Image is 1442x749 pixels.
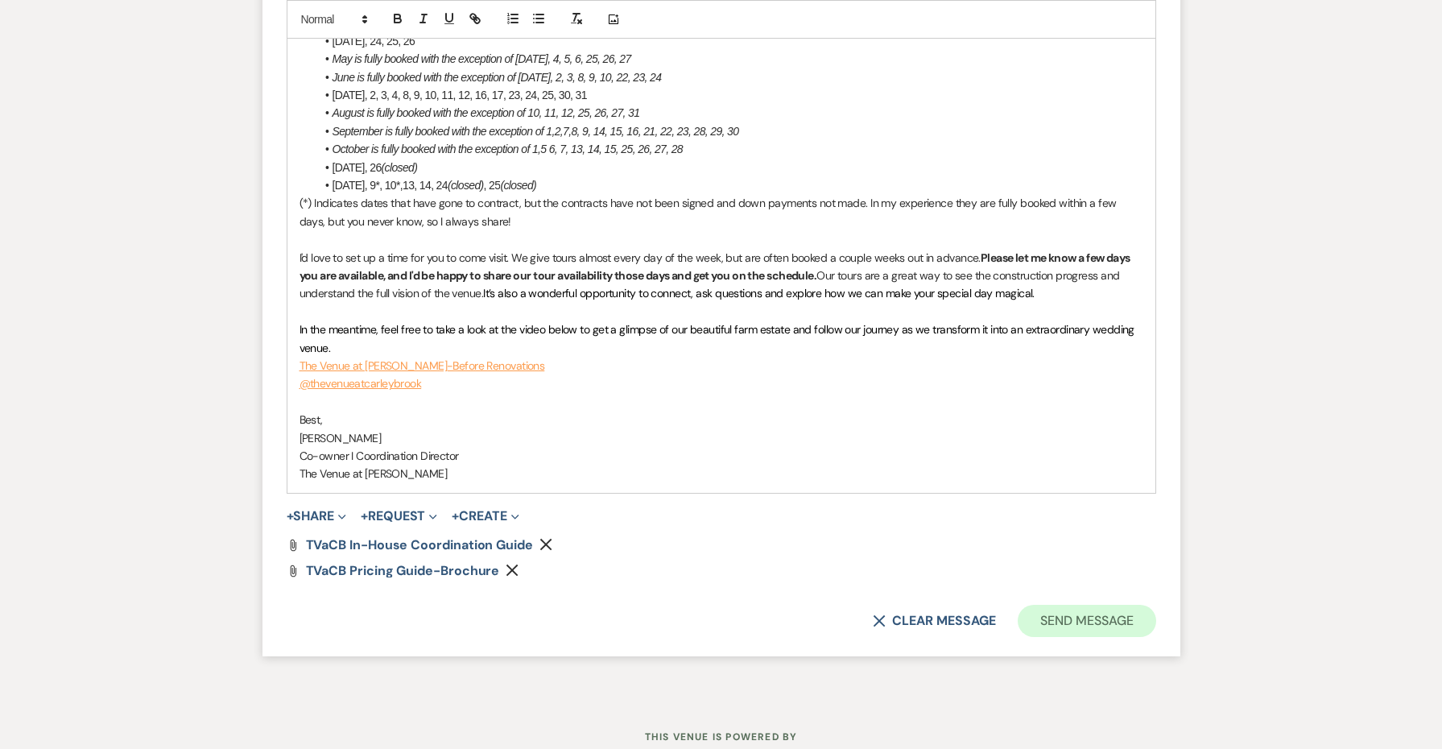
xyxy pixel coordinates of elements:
span: [DATE], 2, 3, 4, 8, 9, 10, 11, 12, 16, 17, 23, 24, 25, 30, 31 [333,89,587,101]
a: @thevenueatcarleybrook [300,376,422,391]
em: October is fully booked with the exception of 1,5 6, 7, 13, 14, 15, 25, 26, 27, 28 [333,143,684,155]
span: [PERSON_NAME] [300,431,382,445]
a: The Venue at [PERSON_NAME]-Before Renovations [300,358,545,373]
span: + [452,510,459,523]
em: September is fully booked with the exception of 1,2,7,8, 9, 14, 15, 16, 21, 22, 23, 28, 29, 30 [333,125,739,138]
em: May is fully booked with the exception of [DATE], 4, 5, 6, 25, 26, 27 [333,52,631,65]
em: (closed) [382,161,418,174]
span: [DATE], 24, 25, 26 [333,35,415,48]
button: Request [361,510,437,523]
span: TVaCB In-House Coordination Guide [306,536,533,553]
span: + [361,510,368,523]
span: It’s also a wonderful opportunity to connect, ask questions and explore how we can make your spec... [483,286,1035,300]
span: In the meantime, feel free to take a look at the video below to get a glimpse of our beautiful fa... [300,322,1138,354]
span: [DATE], 26 [333,161,382,174]
button: Share [287,510,347,523]
span: (*) Indicates dates that have gone to contract, but the contracts have not been signed and down p... [300,196,1120,228]
a: TVaCB In-House Coordination Guide [306,539,533,552]
span: , 25 [484,179,501,192]
span: [DATE], 9*, 10*,13, 14, 24 [333,179,448,192]
button: Create [452,510,519,523]
span: I'd love to set up a time for you to come visit. We give tours almost every day of the week, but ... [300,250,981,265]
button: Send Message [1018,605,1155,637]
em: (closed) [448,179,484,192]
button: Clear message [873,615,995,627]
span: Co-owner I Coordination Director [300,449,459,463]
em: June is fully booked with the exception of [DATE], 2, 3, 8, 9, 10, 22, 23, 24 [333,71,662,84]
a: TVaCB Pricing Guide-Brochure [306,565,500,577]
span: Best, [300,412,323,427]
span: + [287,510,294,523]
span: TVaCB Pricing Guide-Brochure [306,562,500,579]
em: (closed) [500,179,536,192]
em: August is fully booked with the exception of 10, 11, 12, 25, 26, 27, 31 [333,106,640,119]
span: The Venue at [PERSON_NAME] [300,466,447,481]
